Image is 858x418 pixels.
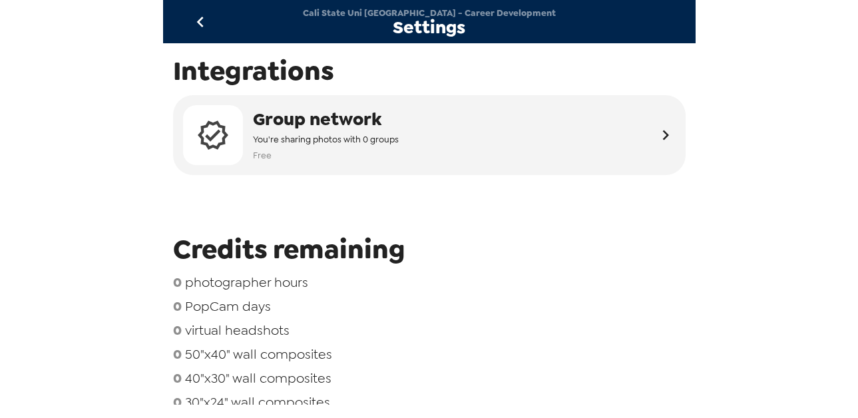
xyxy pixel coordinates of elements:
span: 0 [173,345,182,363]
span: PopCam days [185,298,271,315]
button: Group networkYou're sharing photos with 0 groupsFree [173,95,686,175]
span: Credits remaining [173,232,686,267]
span: 0 [173,298,182,315]
span: Integrations [173,53,686,89]
span: 0 [173,321,182,339]
span: 40"x30" wall composites [185,369,331,387]
span: You're sharing photos with 0 groups [253,132,399,147]
span: 50"x40" wall composites [185,345,332,363]
span: photographer hours [185,274,308,291]
span: 0 [173,369,182,387]
span: Settings [393,19,465,37]
span: Group network [253,107,399,132]
span: 0 [173,274,182,291]
span: Cali State Uni [GEOGRAPHIC_DATA] - Career Development [303,7,556,19]
span: 0 [173,393,182,411]
span: Free [253,148,399,163]
span: 30"x24" wall composites [185,393,330,411]
span: virtual headshots [185,321,290,339]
